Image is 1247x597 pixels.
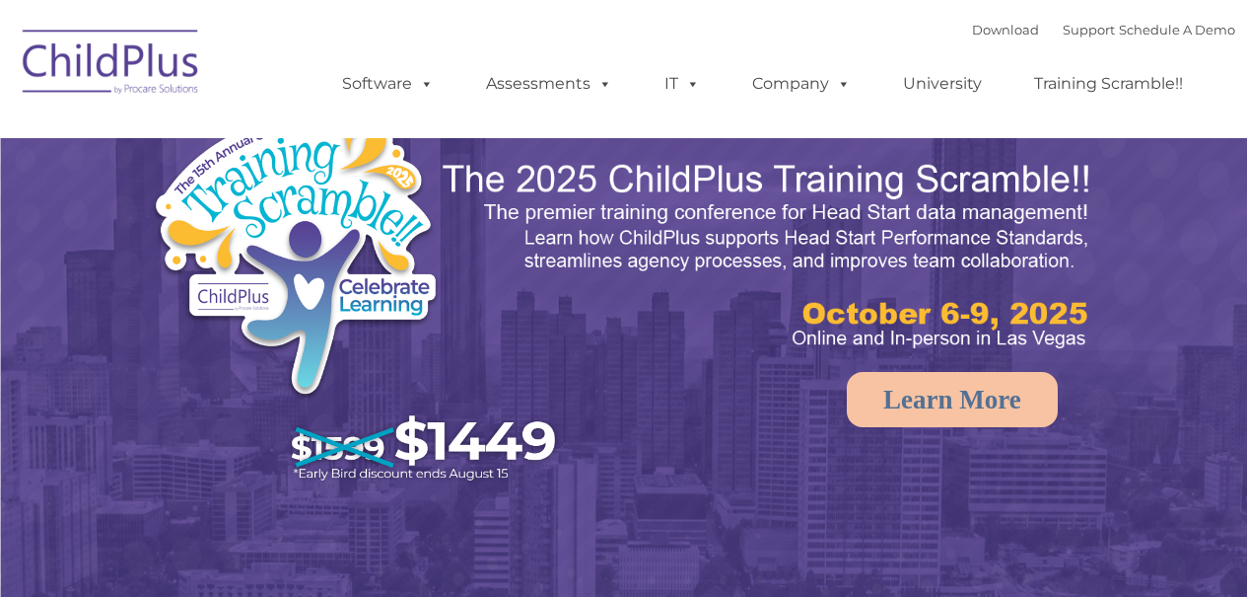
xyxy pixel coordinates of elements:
[1063,22,1115,37] a: Support
[466,64,632,104] a: Assessments
[1119,22,1235,37] a: Schedule A Demo
[645,64,720,104] a: IT
[972,22,1235,37] font: |
[847,372,1058,427] a: Learn More
[972,22,1039,37] a: Download
[883,64,1002,104] a: University
[13,16,210,114] img: ChildPlus by Procare Solutions
[732,64,870,104] a: Company
[322,64,453,104] a: Software
[1014,64,1203,104] a: Training Scramble!!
